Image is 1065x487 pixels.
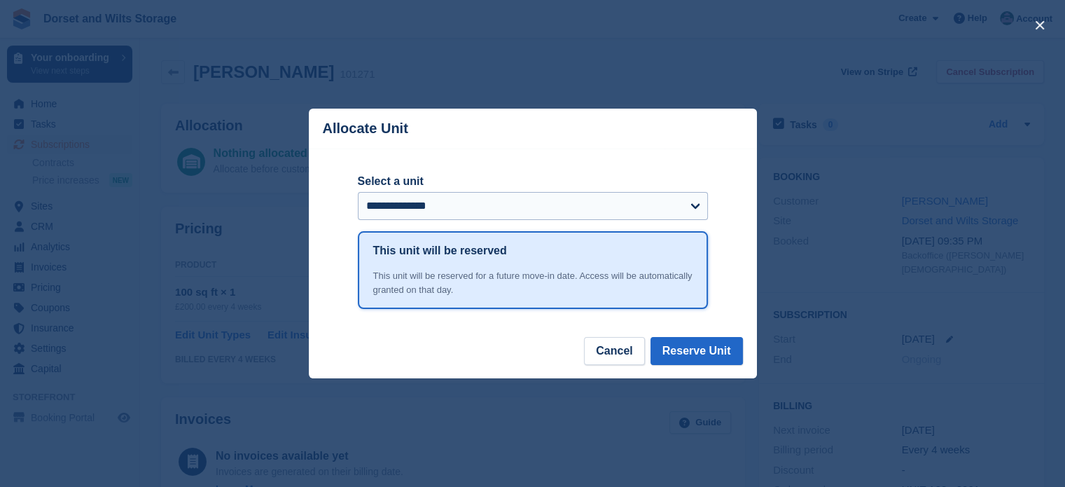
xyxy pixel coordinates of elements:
h1: This unit will be reserved [373,242,507,259]
p: Allocate Unit [323,121,408,137]
label: Select a unit [358,173,708,190]
button: Cancel [584,337,644,365]
div: This unit will be reserved for a future move-in date. Access will be automatically granted on tha... [373,269,692,296]
button: Reserve Unit [650,337,743,365]
button: close [1029,14,1051,36]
